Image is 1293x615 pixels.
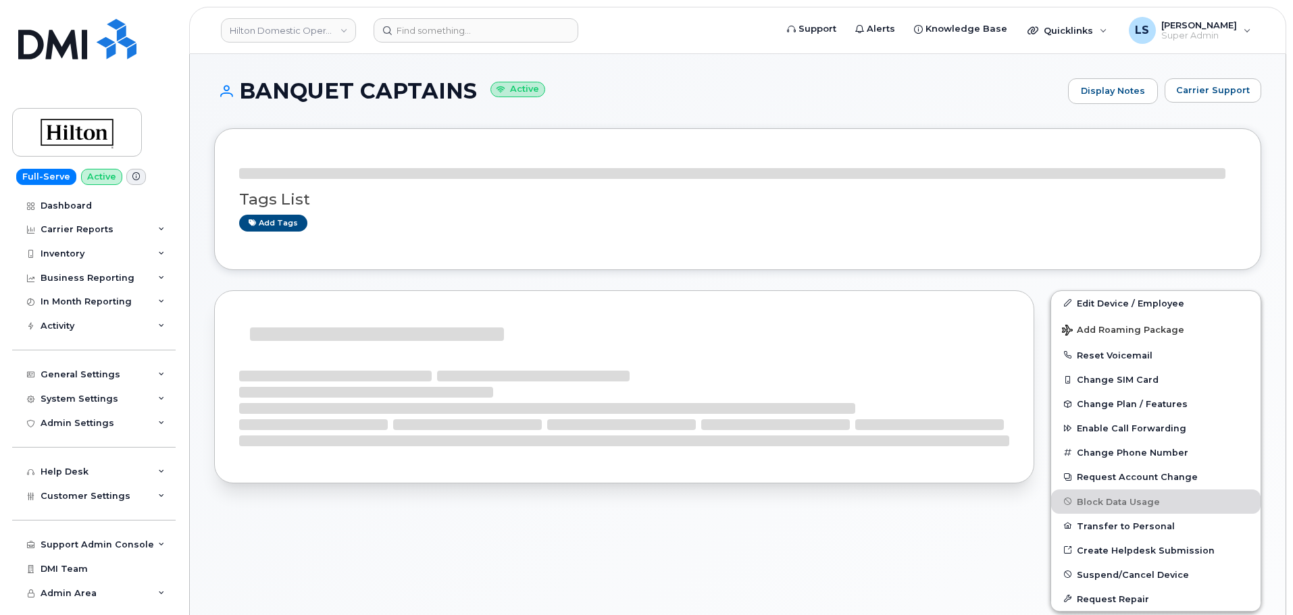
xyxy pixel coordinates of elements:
a: Create Helpdesk Submission [1051,538,1261,562]
span: Suspend/Cancel Device [1077,569,1189,579]
button: Carrier Support [1165,78,1261,103]
a: Add tags [239,215,307,232]
button: Suspend/Cancel Device [1051,562,1261,587]
button: Enable Call Forwarding [1051,416,1261,440]
button: Change Phone Number [1051,440,1261,464]
button: Change SIM Card [1051,367,1261,392]
button: Request Account Change [1051,464,1261,489]
span: Add Roaming Package [1062,325,1184,338]
button: Reset Voicemail [1051,343,1261,367]
h3: Tags List [239,191,1236,208]
span: Carrier Support [1176,84,1250,97]
button: Transfer to Personal [1051,514,1261,538]
span: Change Plan / Features [1077,399,1188,409]
button: Change Plan / Features [1051,392,1261,416]
button: Block Data Usage [1051,489,1261,514]
small: Active [490,82,545,97]
button: Add Roaming Package [1051,315,1261,343]
span: Enable Call Forwarding [1077,423,1186,433]
button: Request Repair [1051,587,1261,611]
a: Edit Device / Employee [1051,291,1261,315]
a: Display Notes [1068,78,1158,104]
h1: BANQUET CAPTAINS [214,79,1061,103]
